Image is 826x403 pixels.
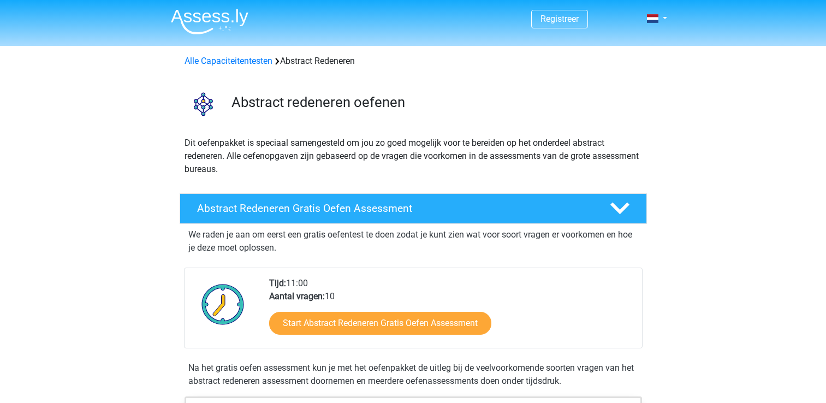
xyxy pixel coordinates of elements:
[269,312,491,335] a: Start Abstract Redeneren Gratis Oefen Assessment
[197,202,592,215] h4: Abstract Redeneren Gratis Oefen Assessment
[261,277,641,348] div: 11:00 10
[195,277,251,331] img: Klok
[185,56,272,66] a: Alle Capaciteitentesten
[184,361,643,388] div: Na het gratis oefen assessment kun je met het oefenpakket de uitleg bij de veelvoorkomende soorte...
[540,14,579,24] a: Registreer
[269,291,325,301] b: Aantal vragen:
[171,9,248,34] img: Assessly
[175,193,651,224] a: Abstract Redeneren Gratis Oefen Assessment
[231,94,638,111] h3: Abstract redeneren oefenen
[180,81,227,127] img: abstract redeneren
[188,228,638,254] p: We raden je aan om eerst een gratis oefentest te doen zodat je kunt zien wat voor soort vragen er...
[180,55,646,68] div: Abstract Redeneren
[185,137,642,176] p: Dit oefenpakket is speciaal samengesteld om jou zo goed mogelijk voor te bereiden op het onderdee...
[269,278,286,288] b: Tijd:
